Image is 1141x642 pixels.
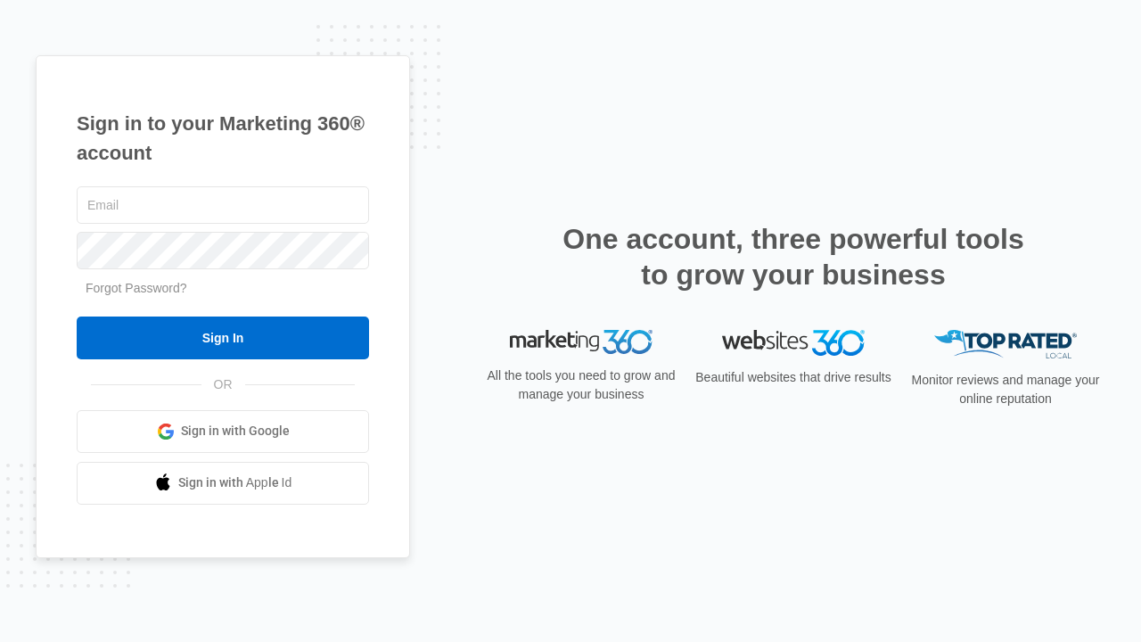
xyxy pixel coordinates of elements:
[557,221,1030,292] h2: One account, three powerful tools to grow your business
[86,281,187,295] a: Forgot Password?
[77,317,369,359] input: Sign In
[77,186,369,224] input: Email
[178,473,292,492] span: Sign in with Apple Id
[77,109,369,168] h1: Sign in to your Marketing 360® account
[694,368,893,387] p: Beautiful websites that drive results
[510,330,653,355] img: Marketing 360
[934,330,1077,359] img: Top Rated Local
[481,366,681,404] p: All the tools you need to grow and manage your business
[181,422,290,440] span: Sign in with Google
[722,330,865,356] img: Websites 360
[906,371,1105,408] p: Monitor reviews and manage your online reputation
[201,375,245,394] span: OR
[77,462,369,505] a: Sign in with Apple Id
[77,410,369,453] a: Sign in with Google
